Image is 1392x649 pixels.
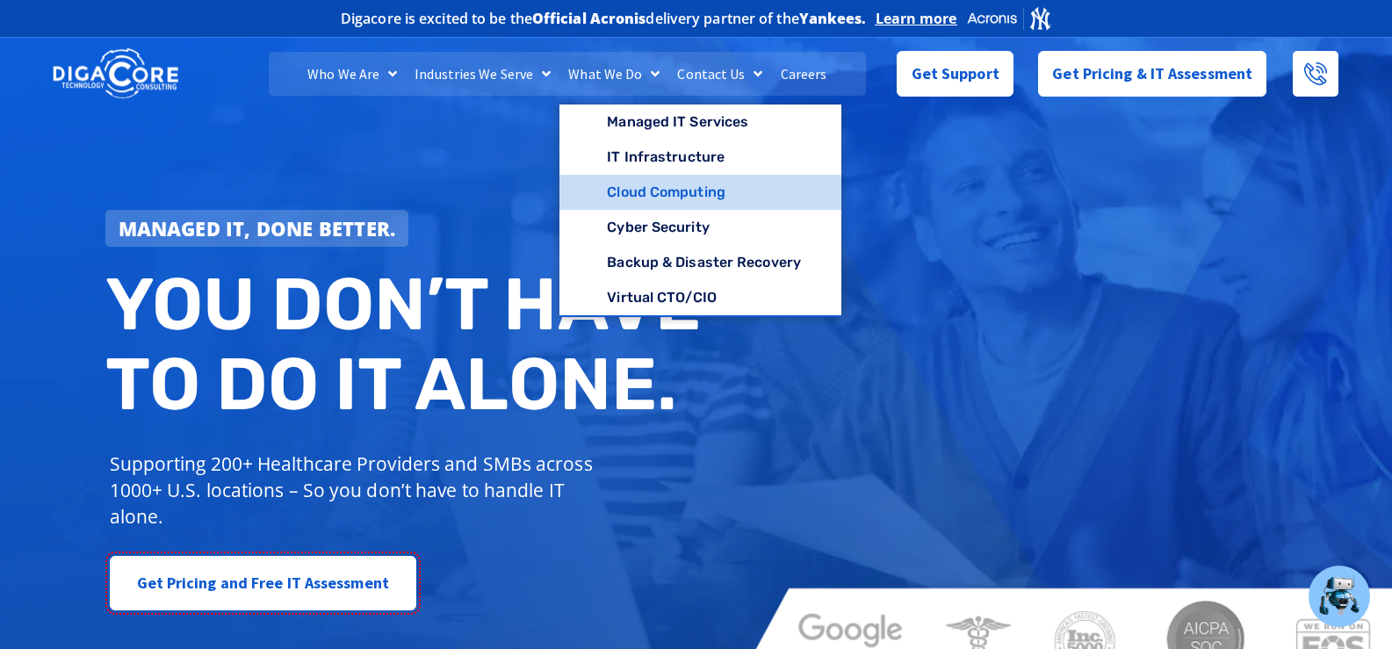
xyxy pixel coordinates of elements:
img: Acronis [966,5,1052,31]
h2: Digacore is excited to be the delivery partner of the [341,11,867,25]
a: Learn more [876,10,957,27]
a: Industries We Serve [406,52,559,96]
span: Get Pricing & IT Assessment [1052,56,1252,91]
h2: You don’t have to do IT alone. [105,264,710,425]
a: Get Pricing & IT Assessment [1038,51,1266,97]
p: Supporting 200+ Healthcare Providers and SMBs across 1000+ U.S. locations – So you don’t have to ... [110,451,601,530]
a: Get Pricing and Free IT Assessment [110,556,416,610]
a: What We Do [559,52,668,96]
a: Backup & Disaster Recovery [559,245,841,280]
strong: Managed IT, done better. [119,215,396,242]
a: Cloud Computing [559,175,841,210]
span: Get Pricing and Free IT Assessment [137,566,389,601]
a: Careers [772,52,836,96]
nav: Menu [269,52,866,96]
ul: What We Do [559,105,841,317]
img: DigaCore Technology Consulting [53,47,178,101]
a: Managed IT, done better. [105,210,409,247]
a: IT Infrastructure [559,140,841,175]
b: Yankees. [799,9,867,28]
a: Get Support [897,51,1013,97]
a: Cyber Security [559,210,841,245]
a: Contact Us [668,52,771,96]
a: Virtual CTO/CIO [559,280,841,315]
a: Managed IT Services [559,105,841,140]
a: Who We Are [299,52,406,96]
span: Get Support [912,56,999,91]
b: Official Acronis [532,9,646,28]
